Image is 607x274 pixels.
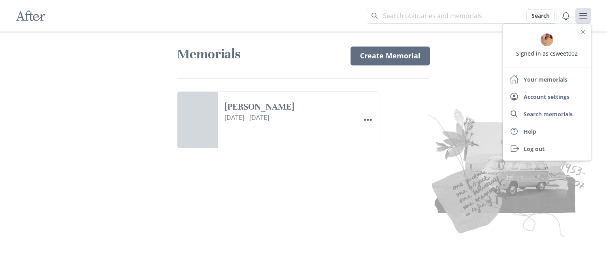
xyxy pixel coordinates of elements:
[360,112,376,128] button: Options
[224,101,354,113] a: [PERSON_NAME]
[541,34,553,46] img: Avatar
[288,103,592,240] img: Collage of old pictures and notes
[526,9,555,22] button: Search
[177,46,341,63] h1: Memorials
[367,8,556,24] input: Search term
[575,8,591,24] button: user menu
[578,27,588,37] button: Close
[351,47,430,65] a: Create Memorial
[558,8,574,24] button: Notifications
[516,49,578,58] p: Signed in as csweet002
